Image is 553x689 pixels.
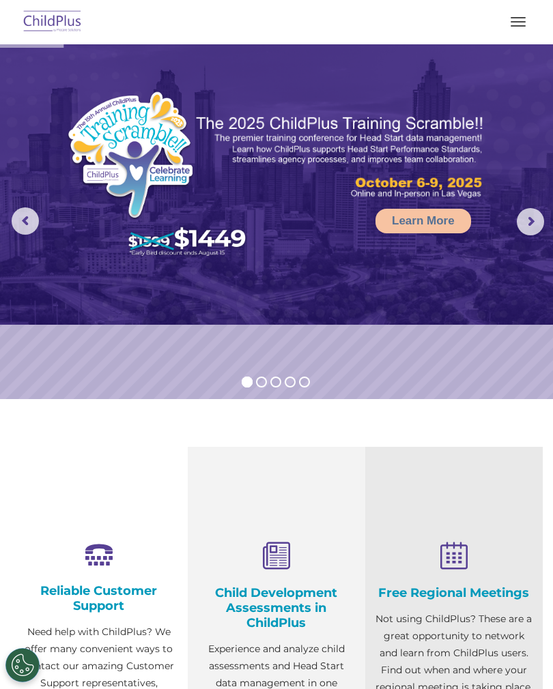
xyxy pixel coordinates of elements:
h4: Free Regional Meetings [375,585,533,600]
h4: Reliable Customer Support [20,583,178,613]
iframe: Chat Widget [485,624,553,689]
a: Learn More [375,209,471,233]
h4: Child Development Assessments in ChildPlus [198,585,355,630]
img: ChildPlus by Procare Solutions [20,6,85,38]
button: Cookies Settings [5,648,40,682]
